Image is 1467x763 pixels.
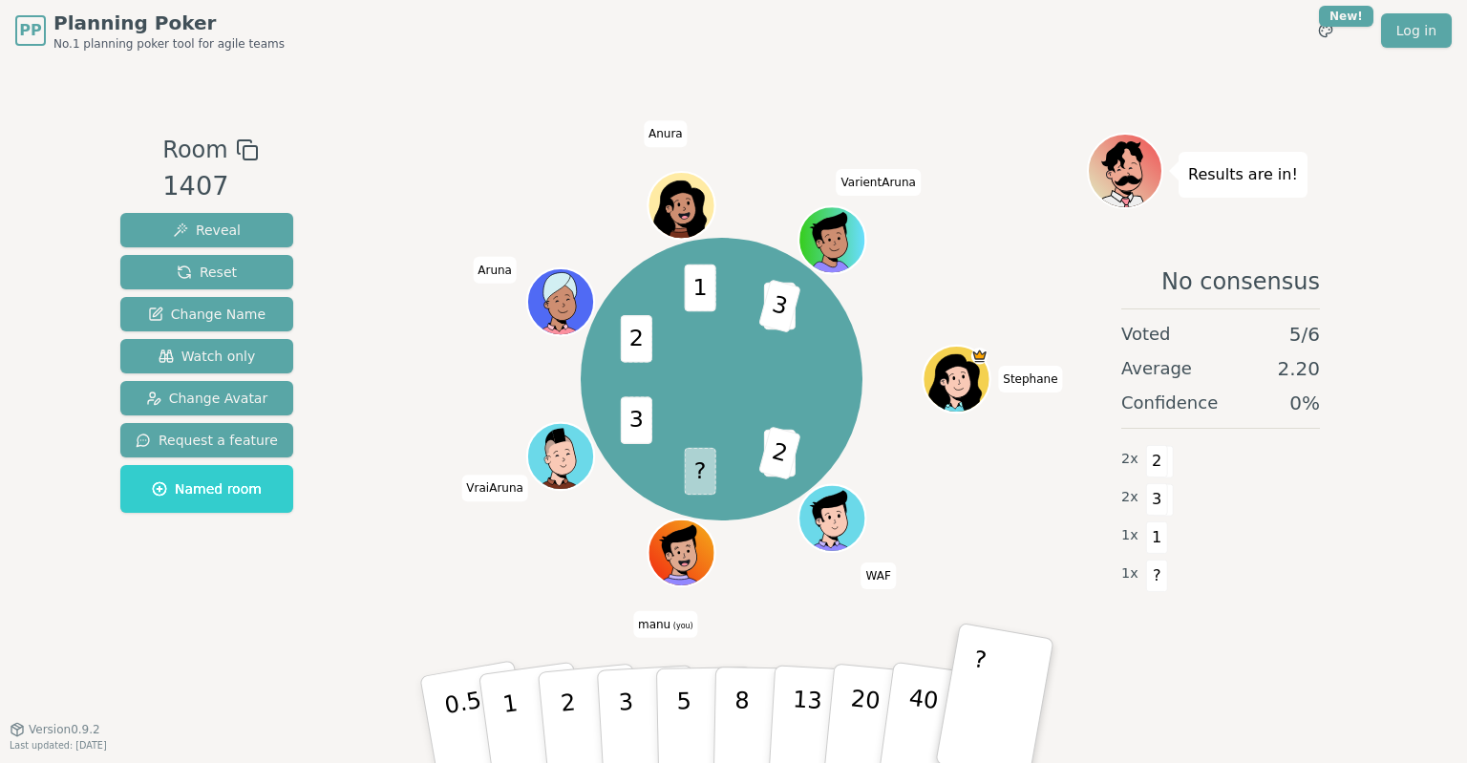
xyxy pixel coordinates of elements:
[53,10,285,36] span: Planning Poker
[177,263,237,282] span: Reset
[15,10,285,52] a: PPPlanning PokerNo.1 planning poker tool for agile teams
[1289,390,1320,416] span: 0 %
[173,221,241,240] span: Reveal
[120,255,293,289] button: Reset
[685,448,716,495] span: ?
[146,389,268,408] span: Change Avatar
[120,297,293,331] button: Change Name
[621,315,652,363] span: 2
[29,722,100,737] span: Version 0.9.2
[1121,449,1138,470] span: 2 x
[120,213,293,247] button: Reveal
[1319,6,1373,27] div: New!
[1289,321,1320,348] span: 5 / 6
[120,339,293,373] button: Watch only
[837,169,921,196] span: Click to change your name
[959,646,989,750] p: ?
[136,431,278,450] span: Request a feature
[162,167,258,206] div: 1407
[1121,321,1171,348] span: Voted
[670,622,693,630] span: (you)
[120,423,293,457] button: Request a feature
[1121,563,1138,584] span: 1 x
[998,366,1062,392] span: Click to change your name
[759,279,802,332] span: 3
[1121,525,1138,546] span: 1 x
[152,479,262,498] span: Named room
[971,348,989,365] span: Stephane is the host
[633,611,698,638] span: Click to change your name
[473,257,517,284] span: Click to change your name
[10,722,100,737] button: Version0.9.2
[1121,390,1218,416] span: Confidence
[159,347,256,366] span: Watch only
[461,476,528,502] span: Click to change your name
[1146,483,1168,516] span: 3
[148,305,266,324] span: Change Name
[1121,355,1192,382] span: Average
[120,465,293,513] button: Named room
[644,121,688,148] span: Click to change your name
[162,133,227,167] span: Room
[1161,266,1320,297] span: No consensus
[1277,355,1320,382] span: 2.20
[621,396,652,444] span: 3
[1121,487,1138,508] span: 2 x
[1188,161,1298,188] p: Results are in!
[10,740,107,751] span: Last updated: [DATE]
[1381,13,1452,48] a: Log in
[53,36,285,52] span: No.1 planning poker tool for agile teams
[1146,445,1168,477] span: 2
[650,521,713,584] button: Click to change your avatar
[1146,521,1168,554] span: 1
[861,562,896,589] span: Click to change your name
[120,381,293,415] button: Change Avatar
[1146,560,1168,592] span: ?
[685,265,716,312] span: 1
[19,19,41,42] span: PP
[759,426,802,479] span: 2
[1308,13,1343,48] button: New!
